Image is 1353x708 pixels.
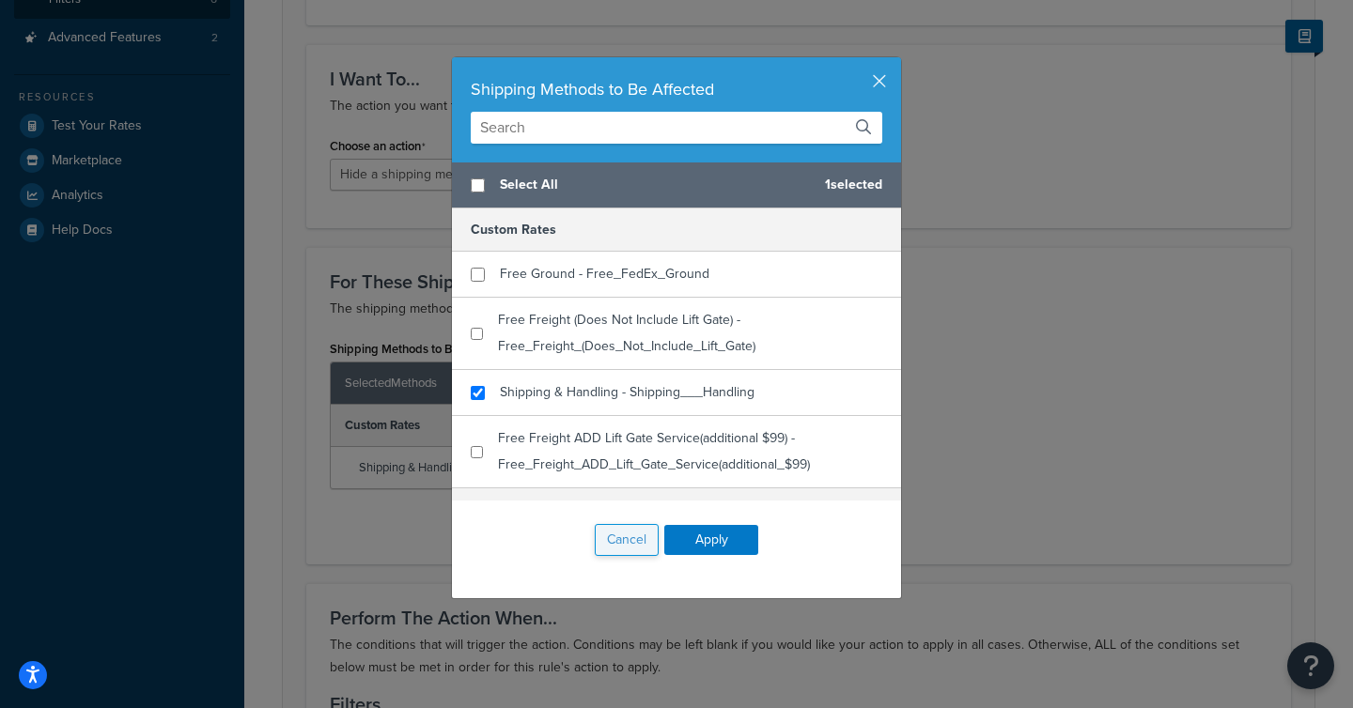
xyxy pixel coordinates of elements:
[498,310,755,356] span: Free Freight (Does Not Include Lift Gate) - Free_Freight_(Does_Not_Include_Lift_Gate)
[500,172,810,198] span: Select All
[664,525,758,555] button: Apply
[471,76,882,102] div: Shipping Methods to Be Affected
[452,487,901,531] h5: Takacat Custom Rates
[500,264,709,284] span: Free Ground - Free_FedEx_Ground
[452,162,901,208] div: 1 selected
[500,382,754,402] span: Shipping & Handling - Shipping___Handling
[471,112,882,144] input: Search
[595,524,659,556] button: Cancel
[452,208,901,252] h5: Custom Rates
[498,428,810,474] span: Free Freight ADD Lift Gate Service(additional $99) - Free_Freight_ADD_Lift_Gate_Service(additiona...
